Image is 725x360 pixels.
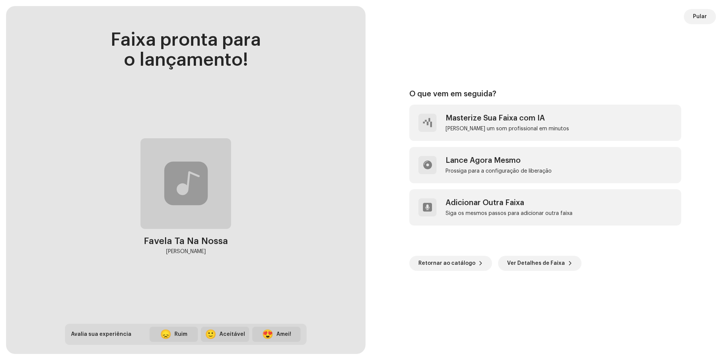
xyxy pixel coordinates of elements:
[418,256,475,271] span: Retornar ao catálogo
[166,247,206,256] div: [PERSON_NAME]
[446,156,552,165] div: Lance Agora Mesmo
[446,126,569,132] div: [PERSON_NAME] um som profissional em minutos
[205,330,216,339] div: 🙂
[446,168,552,174] div: Prossiga para a configuração de liberação
[507,256,565,271] span: Ver Detalhes de Faixa
[446,114,569,123] div: Masterize Sua Faixa com IA
[276,331,291,338] div: Amei!
[693,9,707,24] span: Pular
[446,198,572,207] div: Adicionar Outra Faixa
[71,332,131,337] span: Avalia sua experiência
[684,9,716,24] button: Pular
[219,331,245,338] div: Aceitável
[65,30,307,70] div: Faixa pronta para o lançamento!
[409,147,681,183] re-a-post-create-item: Lance Agora Mesmo
[409,105,681,141] re-a-post-create-item: Masterize Sua Faixa com IA
[409,189,681,226] re-a-post-create-item: Adicionar Outra Faixa
[262,330,273,339] div: 😍
[446,210,572,216] div: Siga os mesmos passos para adicionar outra faixa
[174,331,187,338] div: Ruim
[498,256,582,271] button: Ver Detalhes de Faixa
[409,90,681,99] div: O que vem em seguida?
[409,256,492,271] button: Retornar ao catálogo
[144,235,228,247] div: Favela Ta Na Nossa
[160,330,171,339] div: 😞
